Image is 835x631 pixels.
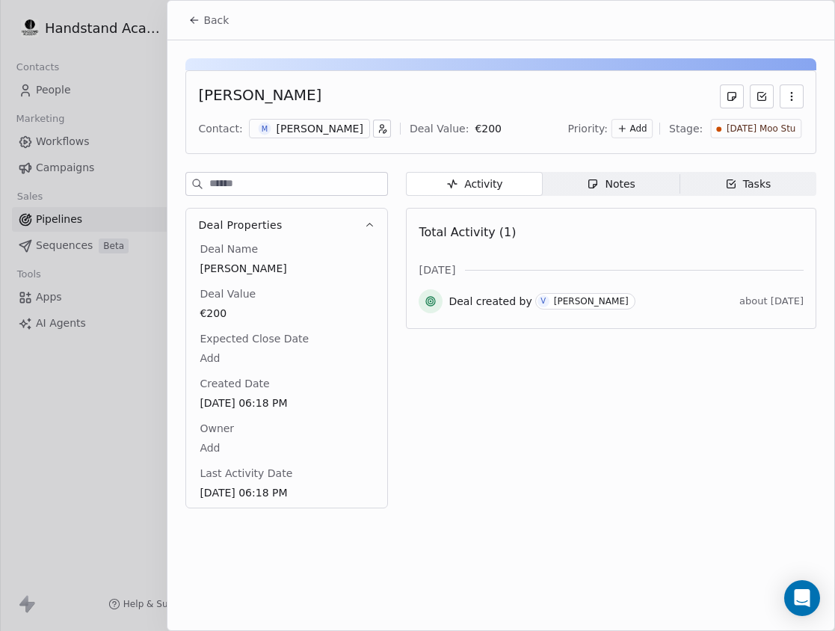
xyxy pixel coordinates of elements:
div: Open Intercom Messenger [784,580,820,616]
span: [PERSON_NAME] [200,261,374,276]
div: Deal Value: [410,121,469,136]
span: Last Activity Date [197,466,295,481]
span: Add [200,351,374,366]
span: Deal Value [197,286,259,301]
span: Deal Properties [198,218,282,233]
span: [DATE] [419,262,455,277]
div: Notes [587,176,635,192]
span: Add [630,123,647,135]
span: €200 [200,306,374,321]
span: M [258,123,271,135]
span: Owner [197,421,237,436]
span: [DATE] Moo Stu [727,123,795,135]
span: Created Date [197,376,272,391]
span: Add [200,440,374,455]
div: [PERSON_NAME] [198,84,321,108]
span: Stage: [669,121,703,136]
span: Expected Close Date [197,331,312,346]
div: Deal Properties [186,241,387,508]
span: [DATE] 06:18 PM [200,395,374,410]
button: Back [179,7,238,34]
div: [PERSON_NAME] [277,121,363,136]
span: € 200 [475,123,502,135]
div: V [540,295,546,307]
span: Back [203,13,229,28]
span: Priority: [567,121,608,136]
div: [PERSON_NAME] [554,296,629,307]
span: Deal created by [449,294,531,309]
span: Total Activity (1) [419,225,516,239]
span: Deal Name [197,241,261,256]
div: Contact: [198,121,242,136]
div: Tasks [725,176,771,192]
span: [DATE] 06:18 PM [200,485,374,500]
button: Deal Properties [186,209,387,241]
span: about [DATE] [739,295,804,307]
